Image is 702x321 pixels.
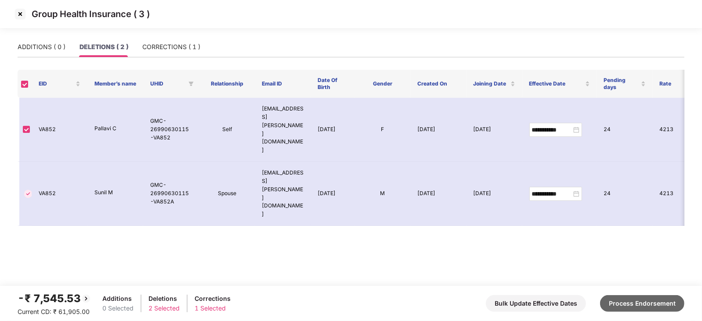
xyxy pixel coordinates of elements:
th: Effective Date [522,70,597,98]
div: -₹ 7,545.53 [18,290,91,307]
img: svg+xml;base64,PHN2ZyBpZD0iVGljay0zMngzMiIgeG1sbnM9Imh0dHA6Ly93d3cudzMub3JnLzIwMDAvc3ZnIiB3aWR0aD... [23,189,33,199]
span: UHID [150,80,185,87]
th: Gender [355,70,410,98]
span: EID [39,80,74,87]
div: Additions [102,294,134,303]
td: [DATE] [311,98,355,162]
p: Pallavi C [94,125,136,133]
td: Spouse [199,162,255,226]
button: Bulk Update Effective Dates [486,295,586,312]
th: Joining Date [467,70,522,98]
td: Self [199,98,255,162]
span: Effective Date [529,80,583,87]
div: 0 Selected [102,303,134,313]
div: 2 Selected [148,303,180,313]
div: CORRECTIONS ( 1 ) [142,42,200,52]
td: 24 [597,162,653,226]
td: M [355,162,410,226]
img: svg+xml;base64,PHN2ZyBpZD0iQ3Jvc3MtMzJ4MzIiIHhtbG5zPSJodHRwOi8vd3d3LnczLm9yZy8yMDAwL3N2ZyIgd2lkdG... [13,7,27,21]
p: Sunil M [94,189,136,197]
td: 24 [597,98,653,162]
td: GMC-26990630115-VA852A [143,162,199,226]
th: Member’s name [87,70,143,98]
td: [DATE] [467,162,522,226]
div: Deletions [148,294,180,303]
td: [DATE] [311,162,355,226]
td: [DATE] [410,98,466,162]
span: Pending days [604,77,639,91]
span: Current CD: ₹ 61,905.00 [18,308,90,315]
th: Pending days [597,70,653,98]
div: ADDITIONS ( 0 ) [18,42,65,52]
td: VA852 [32,98,87,162]
td: [EMAIL_ADDRESS][PERSON_NAME][DOMAIN_NAME] [255,98,311,162]
td: [DATE] [467,98,522,162]
button: Process Endorsement [600,295,684,312]
th: Created On [410,70,466,98]
span: filter [188,81,194,86]
span: filter [187,78,195,89]
td: [DATE] [410,162,466,226]
th: Relationship [199,70,255,98]
td: [EMAIL_ADDRESS][PERSON_NAME][DOMAIN_NAME] [255,162,311,226]
div: 1 Selected [195,303,231,313]
th: EID [32,70,87,98]
div: DELETIONS ( 2 ) [80,42,128,52]
td: VA852 [32,162,87,226]
th: Date Of Birth [311,70,355,98]
th: Email ID [255,70,311,98]
p: Group Health Insurance ( 3 ) [32,9,150,19]
span: Joining Date [474,80,509,87]
div: Corrections [195,294,231,303]
img: svg+xml;base64,PHN2ZyBpZD0iQmFjay0yMHgyMCIgeG1sbnM9Imh0dHA6Ly93d3cudzMub3JnLzIwMDAvc3ZnIiB3aWR0aD... [81,293,91,304]
td: GMC-26990630115-VA852 [143,98,199,162]
td: F [355,98,410,162]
